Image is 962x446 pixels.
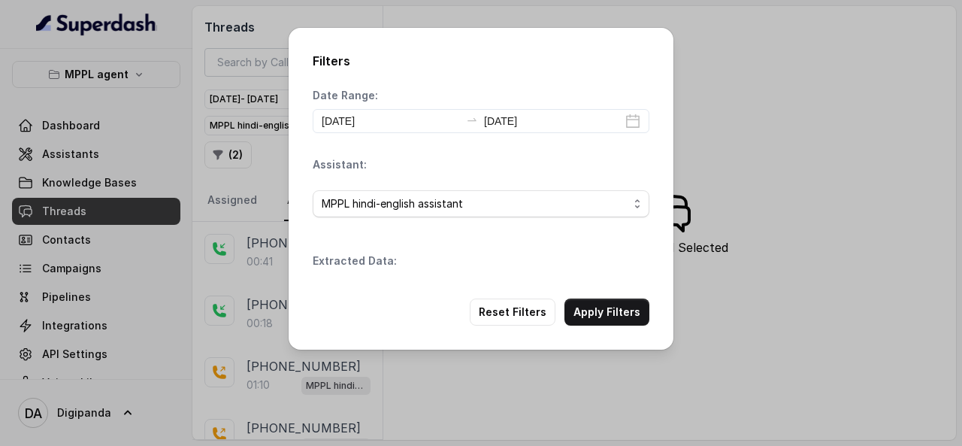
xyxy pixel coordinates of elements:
p: Date Range: [313,88,378,103]
button: MPPL hindi-english assistant [313,190,649,217]
button: Reset Filters [470,299,555,326]
span: to [466,114,478,126]
h2: Filters [313,52,649,70]
input: End date [484,113,622,129]
input: Start date [322,113,460,129]
span: MPPL hindi-english assistant [322,195,628,213]
span: swap-right [466,114,478,126]
p: Assistant: [313,157,367,172]
p: Extracted Data: [313,253,397,269]
button: Apply Filters [564,299,649,326]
